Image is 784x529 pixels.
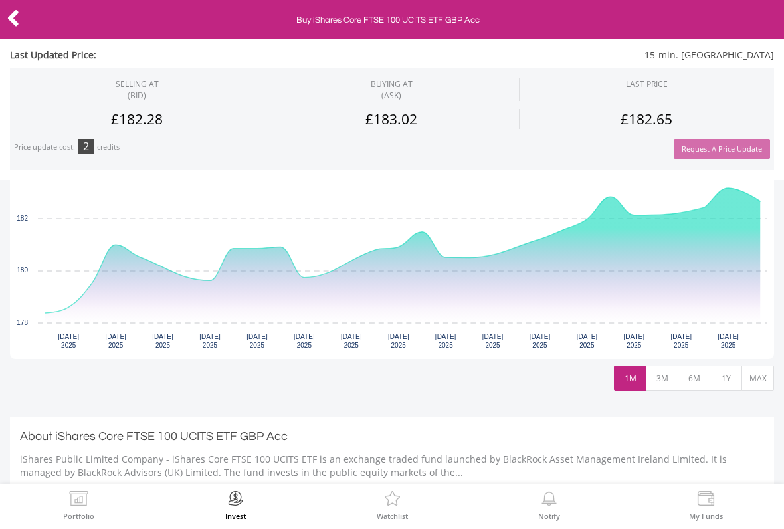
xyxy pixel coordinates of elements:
[152,333,173,349] text: [DATE] 2025
[382,491,403,510] img: Watchlist
[718,333,739,349] text: [DATE] 2025
[225,512,246,520] label: Invest
[621,110,672,128] span: £182.65
[371,78,413,101] span: BUYING AT
[365,110,417,128] span: £183.02
[614,366,646,391] button: 1M
[20,453,764,479] p: iShares Public Limited Company - iShares Core FTSE 100 UCITS ETF is an exchange traded fund launc...
[78,139,94,154] div: 2
[97,142,120,152] div: credits
[328,49,774,62] span: 15-min. [GEOGRAPHIC_DATA]
[20,427,764,446] h3: About iShares Core FTSE 100 UCITS ETF GBP Acc
[626,78,668,90] div: LAST PRICE
[116,90,159,101] span: (BID)
[689,512,723,520] label: My Funds
[294,333,315,349] text: [DATE] 2025
[388,333,409,349] text: [DATE] 2025
[670,333,692,349] text: [DATE] 2025
[10,49,328,62] span: Last Updated Price:
[741,366,774,391] button: MAX
[371,90,413,101] span: (ASK)
[435,333,456,349] text: [DATE] 2025
[10,159,774,359] svg: Interactive chart
[696,491,716,510] img: View Funds
[341,333,362,349] text: [DATE] 2025
[10,159,774,359] div: Chart. Highcharts interactive chart.
[111,110,163,128] span: £182.28
[678,366,710,391] button: 6M
[538,512,560,520] label: Notify
[14,142,75,152] div: Price update cost:
[539,491,559,510] img: View Notifications
[530,333,551,349] text: [DATE] 2025
[17,215,28,222] text: 182
[68,491,89,510] img: View Portfolio
[116,78,159,101] div: SELLING AT
[377,512,408,520] label: Watchlist
[199,333,221,349] text: [DATE] 2025
[63,491,94,520] a: Portfolio
[624,333,645,349] text: [DATE] 2025
[105,333,126,349] text: [DATE] 2025
[225,491,246,510] img: Invest Now
[17,319,28,326] text: 178
[58,333,79,349] text: [DATE] 2025
[63,512,94,520] label: Portfolio
[377,491,408,520] a: Watchlist
[225,491,246,520] a: Invest
[538,491,560,520] a: Notify
[17,266,28,274] text: 180
[577,333,598,349] text: [DATE] 2025
[674,139,770,159] button: Request A Price Update
[246,333,268,349] text: [DATE] 2025
[689,491,723,520] a: My Funds
[710,366,742,391] button: 1Y
[482,333,504,349] text: [DATE] 2025
[646,366,678,391] button: 3M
